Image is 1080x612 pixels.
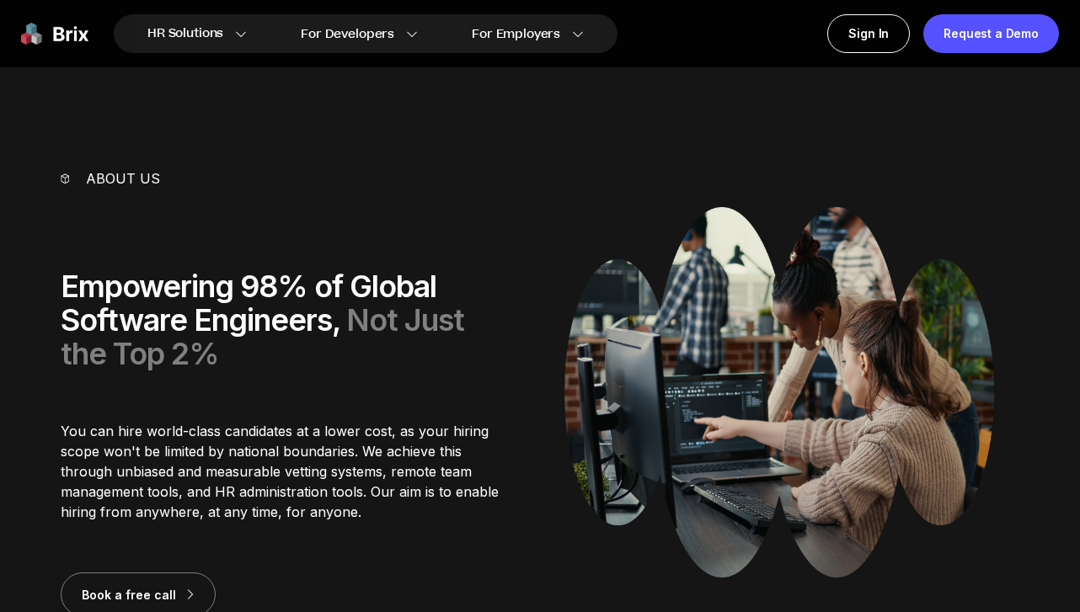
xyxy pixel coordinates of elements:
span: For Employers [472,25,560,43]
span: HR Solutions [147,20,223,47]
span: For Developers [301,25,394,43]
a: Book a free call [61,586,216,603]
span: Not Just the Top 2% [61,301,464,372]
div: Empowering 98% of Global Software Engineers, [61,269,516,370]
p: About us [86,168,160,189]
a: Sign In [827,14,910,53]
img: vector [61,173,69,183]
a: Request a Demo [923,14,1059,53]
img: About Us [564,207,995,577]
p: You can hire world-class candidates at a lower cost, as your hiring scope won't be limited by nat... [61,421,516,522]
